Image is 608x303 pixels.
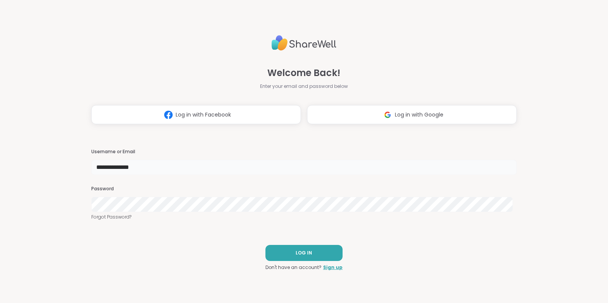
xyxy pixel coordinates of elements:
[91,149,517,155] h3: Username or Email
[176,111,231,119] span: Log in with Facebook
[296,250,312,256] span: LOG IN
[161,108,176,122] img: ShareWell Logomark
[307,105,517,124] button: Log in with Google
[91,105,301,124] button: Log in with Facebook
[91,186,517,192] h3: Password
[265,264,322,271] span: Don't have an account?
[267,66,340,80] span: Welcome Back!
[91,214,517,220] a: Forgot Password?
[395,111,443,119] span: Log in with Google
[260,83,348,90] span: Enter your email and password below
[323,264,343,271] a: Sign up
[272,32,336,54] img: ShareWell Logo
[265,245,343,261] button: LOG IN
[380,108,395,122] img: ShareWell Logomark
